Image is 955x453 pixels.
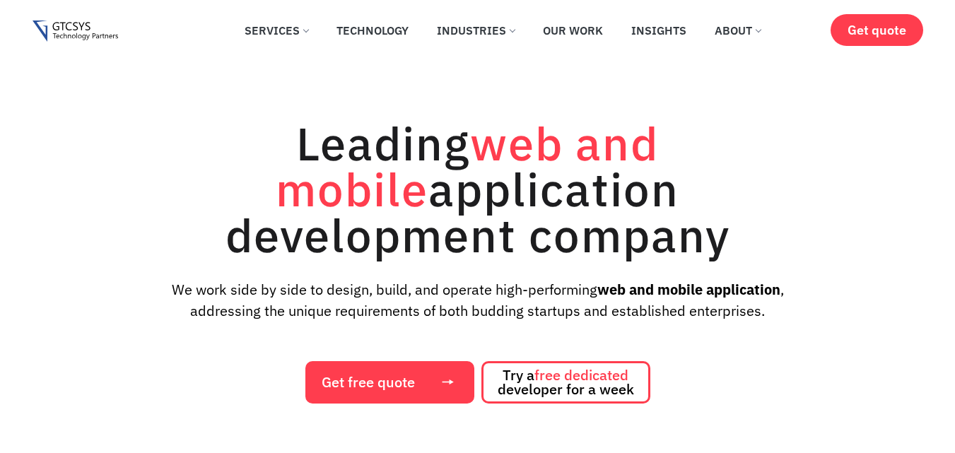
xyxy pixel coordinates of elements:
p: We work side by side to design, build, and operate high-performing , addressing the unique requir... [139,279,816,322]
a: Services [234,15,319,46]
a: Try afree dedicated developer for a week [481,361,650,404]
span: free dedicated [534,365,628,384]
img: Gtcsys logo [33,20,118,42]
h1: Leading application development company [160,120,796,258]
strong: web and mobile application [597,280,780,299]
a: About [704,15,771,46]
span: Get free quote [322,375,415,389]
a: Get quote [831,14,923,46]
a: Our Work [532,15,614,46]
a: Insights [621,15,697,46]
a: Technology [326,15,419,46]
iframe: chat widget [867,365,955,432]
span: Try a developer for a week [498,368,634,396]
a: Get free quote [305,361,474,404]
span: Get quote [848,23,906,37]
a: Industries [426,15,525,46]
span: web and mobile [276,113,659,219]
